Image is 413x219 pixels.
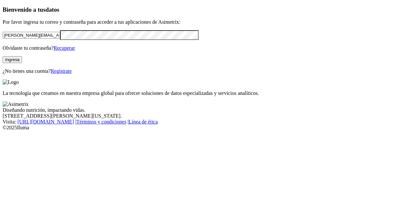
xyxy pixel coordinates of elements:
[3,113,410,119] div: [STREET_ADDRESS][PERSON_NAME][US_STATE].
[3,107,410,113] div: Diseñando nutrición, impactando vidas.
[3,90,410,96] p: La tecnología que creamos en nuestra empresa global para ofrecer soluciones de datos especializad...
[3,6,410,13] h3: Bienvenido a tus
[18,119,74,124] a: [URL][DOMAIN_NAME]
[3,68,410,74] p: ¿No tienes una cuenta?
[3,119,410,125] div: Visita : | |
[76,119,126,124] a: Términos y condiciones
[51,68,72,74] a: Regístrate
[3,101,29,107] img: Asimetrix
[3,45,410,51] p: Olvidaste tu contraseña?
[129,119,158,124] a: Línea de ética
[3,56,22,63] button: Ingresa
[45,6,59,13] span: datos
[3,79,19,85] img: Logo
[3,32,60,39] input: Tu correo
[3,125,410,131] div: © 2025 Iluma
[54,45,75,51] a: Recuperar
[3,19,410,25] p: Por favor ingresa tu correo y contraseña para acceder a tus aplicaciones de Asimetrix:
